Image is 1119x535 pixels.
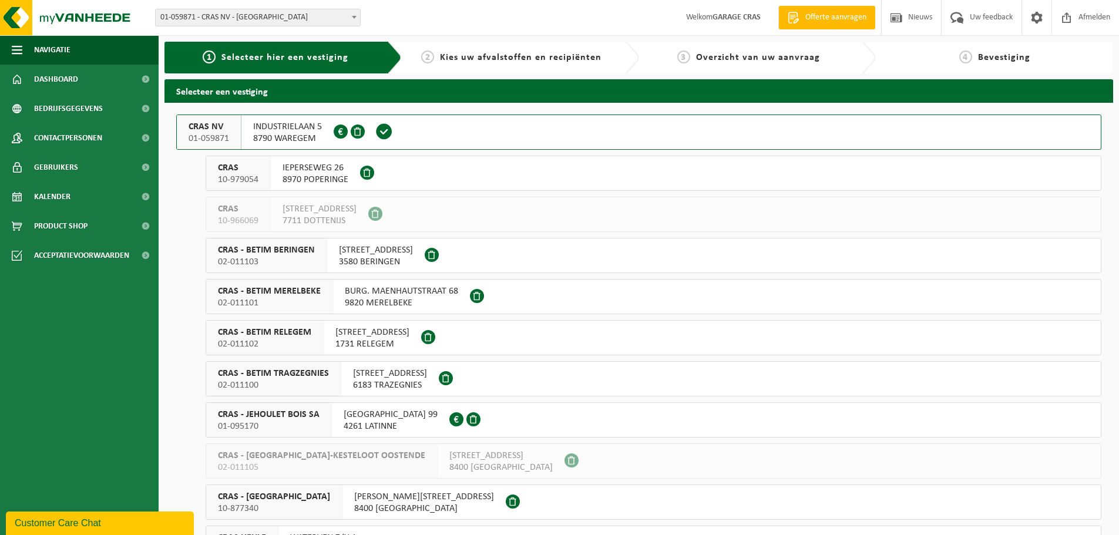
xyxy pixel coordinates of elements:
[677,51,690,63] span: 3
[283,162,348,174] span: IEPERSEWEG 26
[218,256,315,268] span: 02-011103
[449,462,553,473] span: 8400 [GEOGRAPHIC_DATA]
[34,153,78,182] span: Gebruikers
[206,279,1101,314] button: CRAS - BETIM MERELBEKE 02-011101 BURG. MAENHAUTSTRAAT 689820 MERELBEKE
[34,182,70,211] span: Kalender
[218,203,258,215] span: CRAS
[218,297,321,309] span: 02-011101
[34,211,88,241] span: Product Shop
[696,53,820,62] span: Overzicht van uw aanvraag
[218,462,425,473] span: 02-011105
[218,174,258,186] span: 10-979054
[339,244,413,256] span: [STREET_ADDRESS]
[354,491,494,503] span: [PERSON_NAME][STREET_ADDRESS]
[345,285,458,297] span: BURG. MAENHAUTSTRAAT 68
[353,368,427,379] span: [STREET_ADDRESS]
[218,285,321,297] span: CRAS - BETIM MERELBEKE
[253,133,322,144] span: 8790 WAREGEM
[354,503,494,514] span: 8400 [GEOGRAPHIC_DATA]
[421,51,434,63] span: 2
[206,156,1101,191] button: CRAS 10-979054 IEPERSEWEG 268970 POPERINGE
[156,9,360,26] span: 01-059871 - CRAS NV - WAREGEM
[335,338,409,350] span: 1731 RELEGEM
[206,238,1101,273] button: CRAS - BETIM BERINGEN 02-011103 [STREET_ADDRESS]3580 BERINGEN
[778,6,875,29] a: Offerte aanvragen
[34,94,103,123] span: Bedrijfsgegevens
[344,409,438,420] span: [GEOGRAPHIC_DATA] 99
[176,115,1101,150] button: CRAS NV 01-059871 INDUSTRIELAAN 58790 WAREGEM
[344,420,438,432] span: 4261 LATINNE
[34,65,78,94] span: Dashboard
[978,53,1030,62] span: Bevestiging
[253,121,322,133] span: INDUSTRIELAAN 5
[206,361,1101,396] button: CRAS - BETIM TRAGZEGNIES 02-011100 [STREET_ADDRESS]6183 TRAZEGNIES
[713,13,761,22] strong: GARAGE CRAS
[189,133,229,144] span: 01-059871
[283,203,357,215] span: [STREET_ADDRESS]
[34,241,129,270] span: Acceptatievoorwaarden
[221,53,348,62] span: Selecteer hier een vestiging
[218,327,311,338] span: CRAS - BETIM RELEGEM
[164,79,1113,102] h2: Selecteer een vestiging
[449,450,553,462] span: [STREET_ADDRESS]
[206,402,1101,438] button: CRAS - JEHOULET BOIS SA 01-095170 [GEOGRAPHIC_DATA] 994261 LATINNE
[218,379,329,391] span: 02-011100
[959,51,972,63] span: 4
[335,327,409,338] span: [STREET_ADDRESS]
[6,509,196,535] iframe: chat widget
[206,484,1101,520] button: CRAS - [GEOGRAPHIC_DATA] 10-877340 [PERSON_NAME][STREET_ADDRESS]8400 [GEOGRAPHIC_DATA]
[339,256,413,268] span: 3580 BERINGEN
[189,121,229,133] span: CRAS NV
[283,174,348,186] span: 8970 POPERINGE
[203,51,216,63] span: 1
[218,162,258,174] span: CRAS
[218,491,330,503] span: CRAS - [GEOGRAPHIC_DATA]
[440,53,601,62] span: Kies uw afvalstoffen en recipiënten
[34,123,102,153] span: Contactpersonen
[218,368,329,379] span: CRAS - BETIM TRAGZEGNIES
[218,409,320,420] span: CRAS - JEHOULET BOIS SA
[218,420,320,432] span: 01-095170
[802,12,869,23] span: Offerte aanvragen
[353,379,427,391] span: 6183 TRAZEGNIES
[34,35,70,65] span: Navigatie
[283,215,357,227] span: 7711 DOTTENIJS
[206,320,1101,355] button: CRAS - BETIM RELEGEM 02-011102 [STREET_ADDRESS]1731 RELEGEM
[218,215,258,227] span: 10-966069
[155,9,361,26] span: 01-059871 - CRAS NV - WAREGEM
[345,297,458,309] span: 9820 MERELBEKE
[218,503,330,514] span: 10-877340
[218,338,311,350] span: 02-011102
[218,450,425,462] span: CRAS - [GEOGRAPHIC_DATA]-KESTELOOT OOSTENDE
[218,244,315,256] span: CRAS - BETIM BERINGEN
